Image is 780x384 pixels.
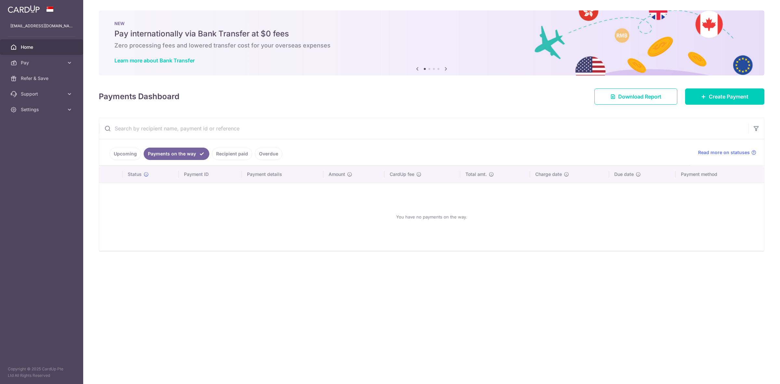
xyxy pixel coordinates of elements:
[329,171,345,178] span: Amount
[618,93,661,100] span: Download Report
[128,171,142,178] span: Status
[242,166,323,183] th: Payment details
[99,91,179,102] h4: Payments Dashboard
[685,88,764,105] a: Create Payment
[114,21,749,26] p: NEW
[255,148,282,160] a: Overdue
[465,171,487,178] span: Total amt.
[594,88,677,105] a: Download Report
[21,91,64,97] span: Support
[535,171,562,178] span: Charge date
[144,148,209,160] a: Payments on the way
[676,166,764,183] th: Payment method
[21,75,64,82] span: Refer & Save
[107,188,756,245] div: You have no payments on the way.
[390,171,414,178] span: CardUp fee
[212,148,252,160] a: Recipient paid
[8,5,40,13] img: CardUp
[698,149,750,156] span: Read more on statuses
[99,10,764,75] img: Bank transfer banner
[99,118,748,139] input: Search by recipient name, payment id or reference
[709,93,748,100] span: Create Payment
[21,106,64,113] span: Settings
[614,171,634,178] span: Due date
[10,23,73,29] p: [EMAIL_ADDRESS][DOMAIN_NAME]
[114,42,749,49] h6: Zero processing fees and lowered transfer cost for your overseas expenses
[110,148,141,160] a: Upcoming
[21,60,64,66] span: Pay
[114,57,195,64] a: Learn more about Bank Transfer
[179,166,241,183] th: Payment ID
[698,149,756,156] a: Read more on statuses
[21,44,64,50] span: Home
[114,29,749,39] h5: Pay internationally via Bank Transfer at $0 fees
